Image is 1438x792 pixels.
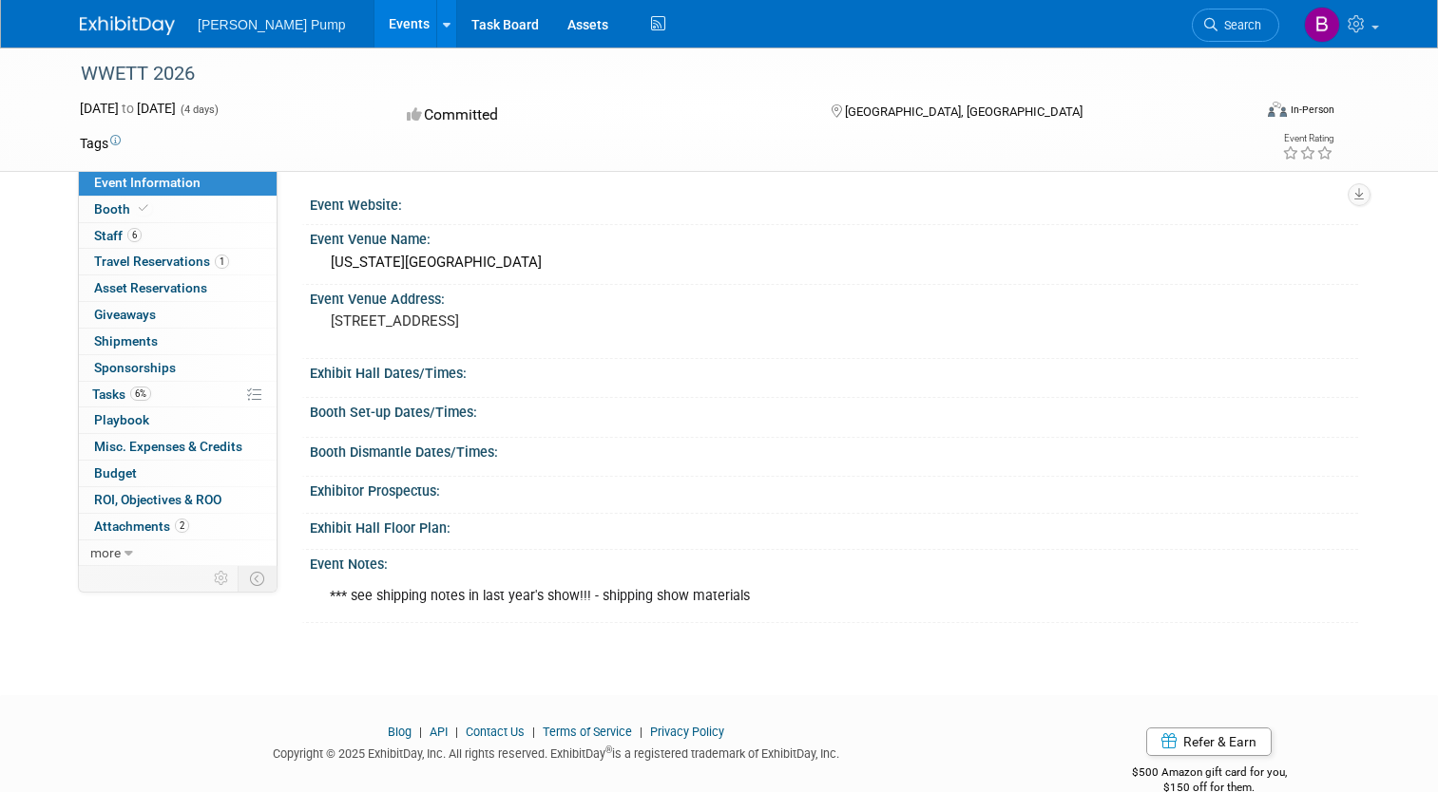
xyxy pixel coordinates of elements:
[94,280,207,295] span: Asset Reservations
[79,197,277,222] a: Booth
[1290,103,1334,117] div: In-Person
[310,514,1358,537] div: Exhibit Hall Floor Plan:
[451,725,463,739] span: |
[1304,7,1340,43] img: Brian Lee
[1218,18,1261,32] span: Search
[310,477,1358,500] div: Exhibitor Prospectus:
[1146,727,1272,756] a: Refer & Earn
[94,254,229,269] span: Travel Reservations
[94,201,152,217] span: Booth
[527,725,540,739] span: |
[310,285,1358,309] div: Event Venue Address:
[79,540,277,566] a: more
[310,398,1358,422] div: Booth Set-up Dates/Times:
[215,255,229,269] span: 1
[79,461,277,486] a: Budget
[324,248,1344,277] div: [US_STATE][GEOGRAPHIC_DATA]
[1149,99,1334,127] div: Event Format
[94,228,142,243] span: Staff
[635,725,647,739] span: |
[139,203,148,214] i: Booth reservation complete
[79,170,277,196] a: Event Information
[414,725,427,739] span: |
[79,275,277,301] a: Asset Reservations
[130,387,151,401] span: 6%
[94,175,201,190] span: Event Information
[94,412,149,427] span: Playbook
[94,360,176,375] span: Sponsorships
[179,104,219,116] span: (4 days)
[239,566,278,591] td: Toggle Event Tabs
[80,134,121,153] td: Tags
[79,434,277,460] a: Misc. Expenses & Credits
[175,519,189,533] span: 2
[198,17,346,32] span: [PERSON_NAME] Pump
[79,223,277,249] a: Staff6
[845,104,1083,119] span: [GEOGRAPHIC_DATA], [GEOGRAPHIC_DATA]
[92,387,151,402] span: Tasks
[119,101,137,116] span: to
[316,577,1153,615] div: *** see shipping notes in last year's show!!! - shipping show materials
[79,514,277,539] a: Attachments2
[79,355,277,381] a: Sponsorships
[94,465,137,481] span: Budget
[79,302,277,328] a: Giveaways
[79,487,277,513] a: ROI, Objectives & ROO
[401,99,800,132] div: Committed
[388,725,412,739] a: Blog
[1192,9,1279,42] a: Search
[310,359,1358,383] div: Exhibit Hall Dates/Times:
[310,225,1358,249] div: Event Venue Name:
[331,312,726,330] pre: [STREET_ADDRESS]
[94,439,242,454] span: Misc. Expenses & Credits
[80,101,176,116] span: [DATE] [DATE]
[74,57,1228,91] div: WWETT 2026
[94,333,158,349] span: Shipments
[310,550,1358,574] div: Event Notes:
[127,228,142,242] span: 6
[94,492,221,507] span: ROI, Objectives & ROO
[79,382,277,407] a: Tasks6%
[80,16,175,35] img: ExhibitDay
[430,725,448,739] a: API
[310,191,1358,215] div: Event Website:
[650,725,724,739] a: Privacy Policy
[466,725,525,739] a: Contact Us
[79,407,277,433] a: Playbook
[310,438,1358,462] div: Booth Dismantle Dates/Times:
[94,307,156,322] span: Giveaways
[605,745,612,755] sup: ®
[80,741,1031,763] div: Copyright © 2025 ExhibitDay, Inc. All rights reserved. ExhibitDay is a registered trademark of Ex...
[90,545,121,560] span: more
[543,725,632,739] a: Terms of Service
[94,519,189,534] span: Attachments
[79,249,277,274] a: Travel Reservations1
[1282,134,1333,143] div: Event Rating
[1268,102,1287,117] img: Format-Inperson.png
[205,566,239,591] td: Personalize Event Tab Strip
[79,329,277,354] a: Shipments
